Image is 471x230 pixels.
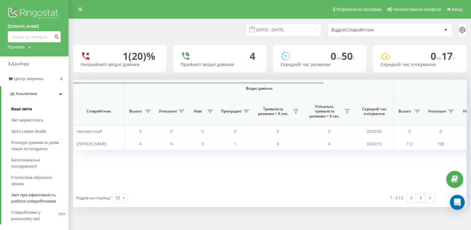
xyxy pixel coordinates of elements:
div: 1 [123,50,155,62]
span: Аналитика [16,91,37,96]
span: 0 [201,141,204,146]
span: Співробітник [78,109,119,114]
span: Співробітники у реальному часі [11,209,59,222]
span: Багатоканальні послідовності [11,157,65,170]
a: Розподіл дзвінків по дням тижня та погодинно [11,137,68,155]
span: 0 [331,49,341,63]
span: Рядків на сторінці [76,195,111,201]
span: 0 [234,128,236,134]
td: 00:00:00 [355,125,394,137]
a: Звіт про ефективність роботи співробітників [11,189,68,207]
span: Звіт про ефективність роботи співробітників [11,192,65,204]
span: [PERSON_NAME] [77,141,107,146]
span: c [353,55,355,61]
a: Звіти Looker Studio [11,126,68,137]
span: 0 [328,128,330,134]
span: Тривалість розмови > Х сек. [255,107,291,116]
span: хв [436,55,441,61]
span: 112 [406,141,413,146]
span: 0 [201,128,204,134]
td: 00:00:15 [355,137,394,150]
span: Вихід [452,7,463,12]
span: 4 [139,141,141,146]
span: Пропущені [221,109,242,114]
span: Ваші звіти [11,106,32,112]
input: Пошук за номером [8,31,61,42]
span: с [453,55,455,61]
span: Неизвестный [77,128,102,134]
a: Багатоканальні послідовності [11,155,68,172]
span: Середній час очікування [360,107,389,116]
span: 4 [170,141,172,146]
span: 4 [328,141,330,146]
a: 1 [416,194,425,202]
span: хв [336,55,341,61]
div: Неприйняті вхідні дзвінки [81,62,159,67]
a: Ваші звіти [11,103,68,115]
span: Звіти Looker Studio [11,128,46,135]
span: 0 [408,128,411,134]
span: 0 [431,49,441,63]
span: Вхідні дзвінки [141,86,377,91]
a: Аналитика [1,86,68,101]
div: Прийняті вхідні дзвінки [181,62,259,67]
font: (20)% [128,49,155,63]
span: Центр звернень [14,76,44,81]
span: Статистика обратного звонка [11,175,65,187]
div: 4 [250,50,255,62]
div: Середній час очікування [380,62,459,67]
span: Нові [190,109,205,114]
span: 0 [277,128,279,134]
span: Всього [128,109,143,114]
span: Всього [397,109,412,114]
span: 1 [234,141,236,146]
div: Проекти [8,44,25,50]
span: Звіт маркетолога [11,117,43,123]
a: Звіт маркетолога [11,115,68,126]
span: Розподіл дзвінків по дням тижня та погодинно [11,140,65,152]
font: 50 [341,49,353,63]
span: Налаштування профілю [393,7,441,12]
span: Дашборд [11,61,29,66]
a: [DOMAIN_NAME] [8,23,61,30]
span: Унікальні [159,109,177,114]
div: Середній час розмови [280,62,359,67]
div: 10 [115,195,120,201]
a: Співробітники у реальному часіNEW [11,207,68,224]
span: 0 [170,128,172,134]
span: 4 [277,141,279,146]
span: Реферальна програма [336,7,382,12]
img: Логотип Ringostat [8,6,61,22]
a: Статистика обратного звонка [11,172,68,189]
span: 108 [437,141,444,146]
div: Открыть Интерком Мессенджер [450,195,465,210]
span: 0 [139,128,141,134]
span: Унікальні, тривалість розмови > Х сек. [307,104,342,119]
span: Унікальні [428,109,446,114]
div: 1 - 2 з 2 [390,194,403,201]
div: Відділ/Співробітник [331,27,406,33]
font: 17 [441,49,453,63]
span: 0 [440,128,442,134]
